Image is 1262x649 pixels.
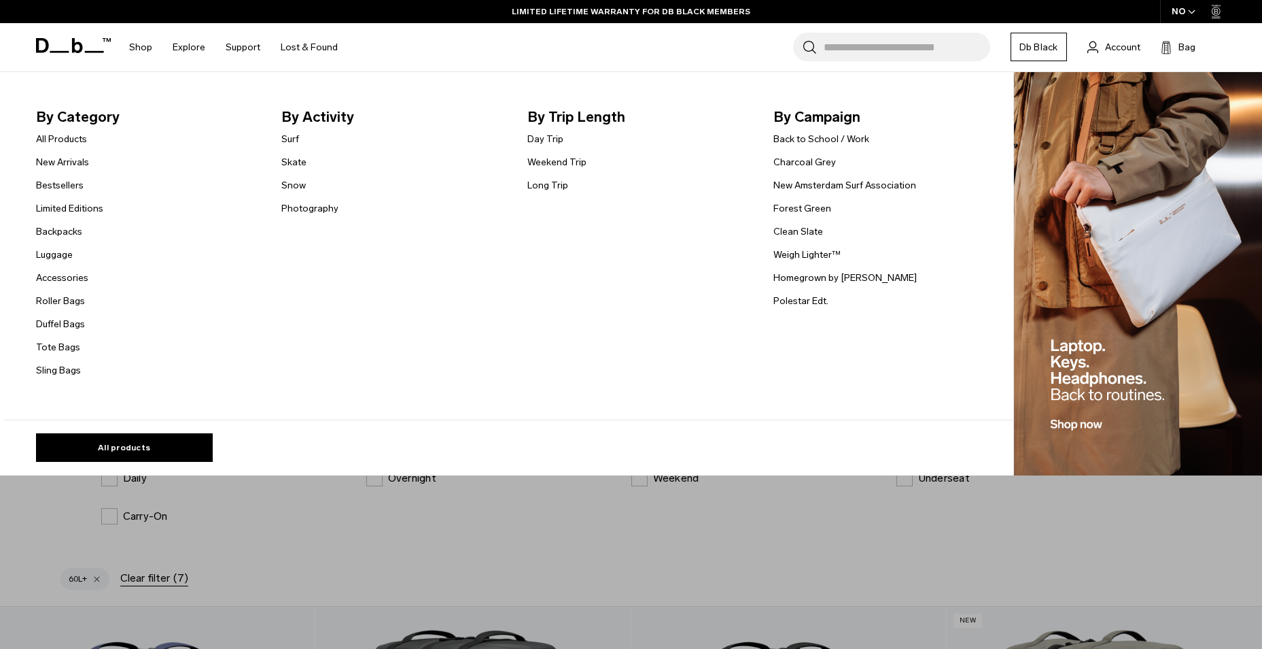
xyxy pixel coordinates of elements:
[36,317,85,331] a: Duffel Bags
[527,132,563,146] a: Day Trip
[173,23,205,71] a: Explore
[36,248,73,262] a: Luggage
[119,23,348,71] nav: Main Navigation
[36,271,88,285] a: Accessories
[36,433,213,462] a: All products
[512,5,750,18] a: LIMITED LIFETIME WARRANTY FOR DB BLACK MEMBERS
[773,294,828,308] a: Polestar Edt.
[36,340,80,354] a: Tote Bags
[36,106,260,128] span: By Category
[773,271,917,285] a: Homegrown by [PERSON_NAME]
[36,224,82,239] a: Backpacks
[1105,40,1140,54] span: Account
[773,224,823,239] a: Clean Slate
[226,23,260,71] a: Support
[36,363,81,378] a: Sling Bags
[1011,33,1067,61] a: Db Black
[281,178,306,193] a: Snow
[36,201,103,216] a: Limited Editions
[281,23,338,71] a: Lost & Found
[36,178,84,193] a: Bestsellers
[36,132,87,146] a: All Products
[1087,39,1140,55] a: Account
[36,155,89,169] a: New Arrivals
[129,23,152,71] a: Shop
[281,201,338,216] a: Photography
[281,155,306,169] a: Skate
[773,106,998,128] span: By Campaign
[773,155,836,169] a: Charcoal Grey
[281,106,506,128] span: By Activity
[1178,40,1195,54] span: Bag
[527,106,752,128] span: By Trip Length
[773,248,841,262] a: Weigh Lighter™
[527,155,586,169] a: Weekend Trip
[773,178,916,193] a: New Amsterdam Surf Association
[281,132,299,146] a: Surf
[36,294,85,308] a: Roller Bags
[527,178,568,193] a: Long Trip
[1161,39,1195,55] button: Bag
[773,201,831,216] a: Forest Green
[773,132,869,146] a: Back to School / Work
[1014,72,1262,476] img: Db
